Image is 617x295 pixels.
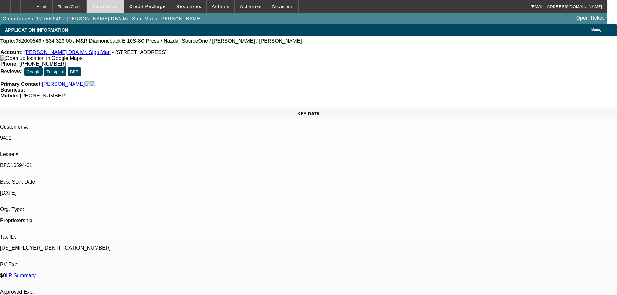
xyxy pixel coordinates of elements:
strong: Account: [0,50,23,55]
img: facebook-icon.png [85,81,90,87]
a: [PERSON_NAME] DBA Mr. Sign Man [24,50,111,55]
strong: Topic: [0,38,16,44]
span: Activities [240,4,262,9]
button: Resources [171,0,206,13]
img: Open up location in Google Maps [0,55,82,61]
button: Application [87,0,123,13]
span: Resources [176,4,201,9]
button: BBB [68,67,81,76]
span: [PHONE_NUMBER] [20,93,66,98]
a: LP Summary [6,273,36,278]
strong: Business: [0,87,25,93]
strong: Mobile: [0,93,18,98]
a: View Google Maps [0,55,82,61]
span: - [STREET_ADDRESS] [112,50,166,55]
span: Credit Package [129,4,166,9]
span: Application [92,4,119,9]
img: linkedin-icon.png [90,81,95,87]
span: KEY DATA [297,111,320,116]
a: [PERSON_NAME] [42,81,85,87]
span: Actions [212,4,230,9]
strong: Primary Contact: [0,81,42,87]
button: Actions [207,0,234,13]
span: Opportunity / 052000549 / [PERSON_NAME] DBA Mr. Sign Man / [PERSON_NAME] [3,16,202,21]
span: APPLICATION INFORMATION [5,28,68,33]
button: Credit Package [124,0,171,13]
span: Manage [591,28,603,32]
span: [PHONE_NUMBER] [19,61,66,67]
span: 052000549 / $34,323.00 / M&R Diamondback E 10S-8C Press / Nazdar SourceOne / [PERSON_NAME] / [PER... [16,38,302,44]
strong: Phone: [0,61,18,67]
strong: Reviews: [0,69,23,74]
button: Activities [235,0,267,13]
button: Trustpilot [44,67,66,76]
button: Google [24,67,43,76]
a: Open Ticket [574,13,606,24]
